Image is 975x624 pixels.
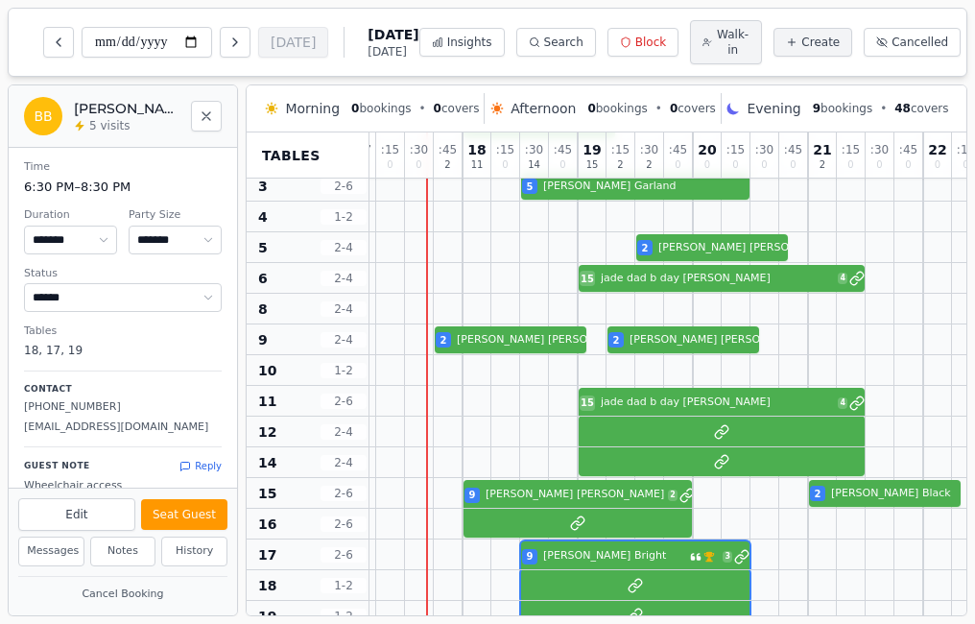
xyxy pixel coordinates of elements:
[607,28,678,57] button: Block
[321,547,367,563] span: 2 - 6
[820,160,825,170] span: 2
[321,609,367,624] span: 1 - 2
[368,25,418,44] span: [DATE]
[74,99,179,118] h2: [PERSON_NAME] Bright
[527,180,534,194] span: 5
[668,490,678,501] span: 2
[258,207,268,227] span: 4
[726,144,745,156] span: : 15
[24,399,222,416] p: [PHONE_NUMBER]
[502,160,508,170] span: 0
[864,28,961,57] button: Cancelled
[690,20,762,64] button: Walk-in
[747,99,800,118] span: Evening
[801,35,840,50] span: Create
[89,118,130,133] span: 5 visits
[675,160,680,170] span: 0
[486,487,664,503] span: [PERSON_NAME] [PERSON_NAME]
[18,537,84,566] button: Messages
[24,460,90,473] p: Guest Note
[773,28,852,57] button: Create
[554,144,572,156] span: : 45
[635,35,666,50] span: Block
[894,101,948,116] span: covers
[586,160,599,170] span: 15
[784,144,802,156] span: : 45
[24,477,222,494] p: Wheelchair access
[24,420,222,436] p: [EMAIL_ADDRESS][DOMAIN_NAME]
[838,273,847,284] span: 4
[258,361,276,380] span: 10
[543,548,686,564] span: [PERSON_NAME] Bright
[815,487,821,501] span: 2
[601,395,834,411] span: jade dad b day [PERSON_NAME]
[601,271,834,287] span: jade dad b day [PERSON_NAME]
[583,143,601,156] span: 19
[894,102,911,115] span: 48
[351,102,359,115] span: 0
[434,102,441,115] span: 0
[630,332,808,348] span: [PERSON_NAME] [PERSON_NAME]
[440,333,447,348] span: 2
[18,498,135,531] button: Edit
[321,179,367,194] span: 2 - 6
[611,144,630,156] span: : 15
[18,583,227,607] button: Cancel Booking
[467,143,486,156] span: 18
[161,537,227,566] button: History
[723,551,732,563] span: 3
[658,240,837,256] span: [PERSON_NAME] [PERSON_NAME]
[321,578,367,593] span: 1 - 2
[587,101,647,116] span: bookings
[24,207,117,224] dt: Duration
[434,101,480,116] span: covers
[24,342,222,359] dd: 18, 17, 19
[732,160,738,170] span: 0
[24,324,222,340] dt: Tables
[880,101,887,116] span: •
[43,27,74,58] button: Previous day
[957,144,975,156] span: : 15
[258,27,328,58] button: [DATE]
[543,179,749,195] span: [PERSON_NAME] Garland
[321,209,367,225] span: 1 - 2
[381,144,399,156] span: : 15
[790,160,796,170] span: 0
[258,484,276,503] span: 15
[963,160,968,170] span: 0
[640,144,658,156] span: : 30
[258,545,276,564] span: 17
[258,576,276,595] span: 18
[285,99,340,118] span: Morning
[321,455,367,470] span: 2 - 4
[258,392,276,411] span: 11
[617,160,623,170] span: 2
[179,459,222,473] button: Reply
[704,160,710,170] span: 0
[716,27,749,58] span: Walk-in
[698,143,716,156] span: 20
[447,35,492,50] span: Insights
[439,144,457,156] span: : 45
[258,330,268,349] span: 9
[646,160,652,170] span: 2
[928,143,946,156] span: 22
[141,499,227,530] button: Seat Guest
[905,160,911,170] span: 0
[847,160,853,170] span: 0
[457,332,635,348] span: [PERSON_NAME] [PERSON_NAME]
[321,240,367,255] span: 2 - 4
[321,424,367,440] span: 2 - 4
[642,241,649,255] span: 2
[892,35,948,50] span: Cancelled
[351,101,411,116] span: bookings
[258,177,268,196] span: 3
[321,363,367,378] span: 1 - 2
[755,144,773,156] span: : 30
[258,269,268,288] span: 6
[838,397,847,409] span: 4
[690,551,702,563] svg: Customer message
[876,160,882,170] span: 0
[469,488,476,502] span: 9
[321,301,367,317] span: 2 - 4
